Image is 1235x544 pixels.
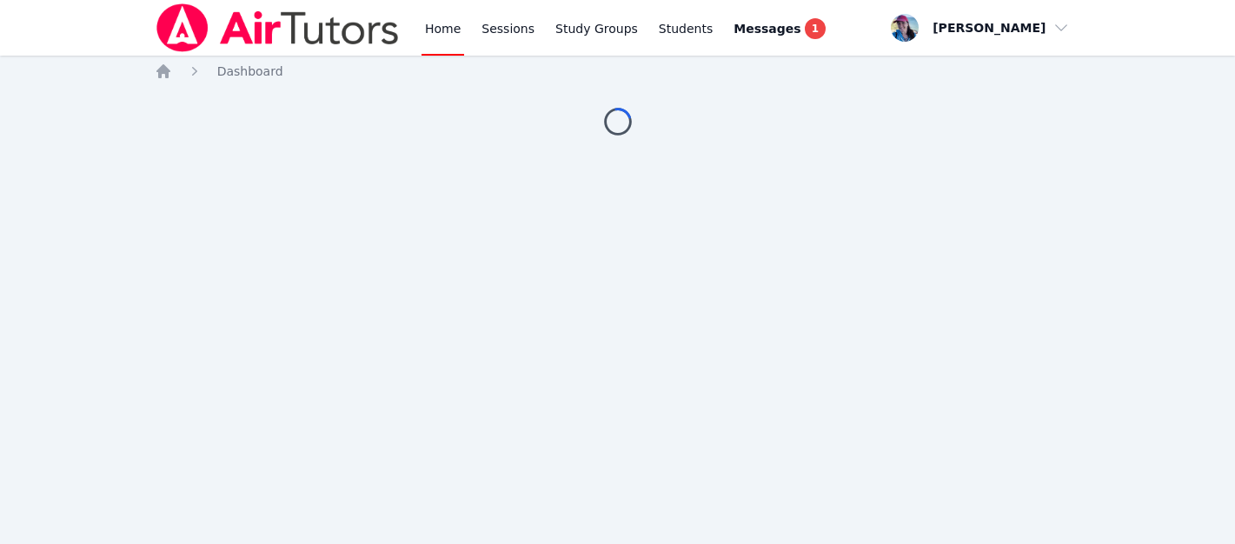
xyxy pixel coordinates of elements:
[155,63,1081,80] nav: Breadcrumb
[805,18,826,39] span: 1
[734,20,800,37] span: Messages
[155,3,401,52] img: Air Tutors
[217,64,283,78] span: Dashboard
[217,63,283,80] a: Dashboard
